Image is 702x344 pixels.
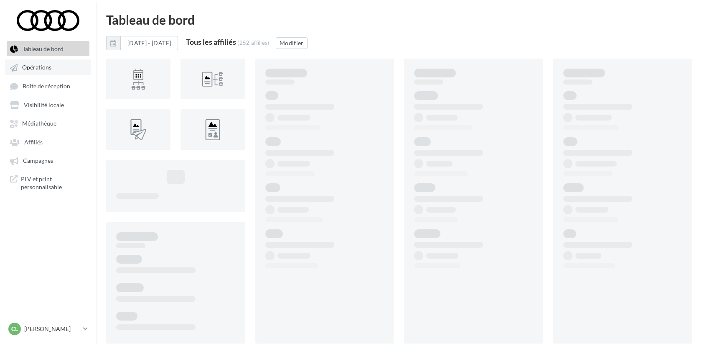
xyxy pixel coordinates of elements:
span: Boîte de réception [23,82,70,90]
div: Tableau de bord [106,13,692,26]
div: (252 affiliés) [237,39,270,46]
span: Visibilité locale [24,101,64,108]
a: Tableau de bord [5,41,91,56]
a: Affiliés [5,134,91,149]
button: Modifier [276,37,308,49]
span: Opérations [22,64,51,71]
p: [PERSON_NAME] [24,325,80,333]
div: Tous les affiliés [186,38,236,46]
a: Cl [PERSON_NAME] [7,321,89,337]
a: Médiathèque [5,116,91,131]
a: Campagnes [5,153,91,168]
button: [DATE] - [DATE] [106,36,178,50]
span: Tableau de bord [23,45,64,52]
a: Visibilité locale [5,97,91,112]
span: Affiliés [24,139,43,146]
span: Campagnes [23,157,53,164]
span: Médiathèque [22,120,56,127]
a: Opérations [5,59,91,74]
span: PLV et print personnalisable [21,175,86,191]
span: Cl [11,325,18,333]
a: PLV et print personnalisable [5,172,91,195]
button: [DATE] - [DATE] [120,36,178,50]
a: Boîte de réception [5,78,91,94]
